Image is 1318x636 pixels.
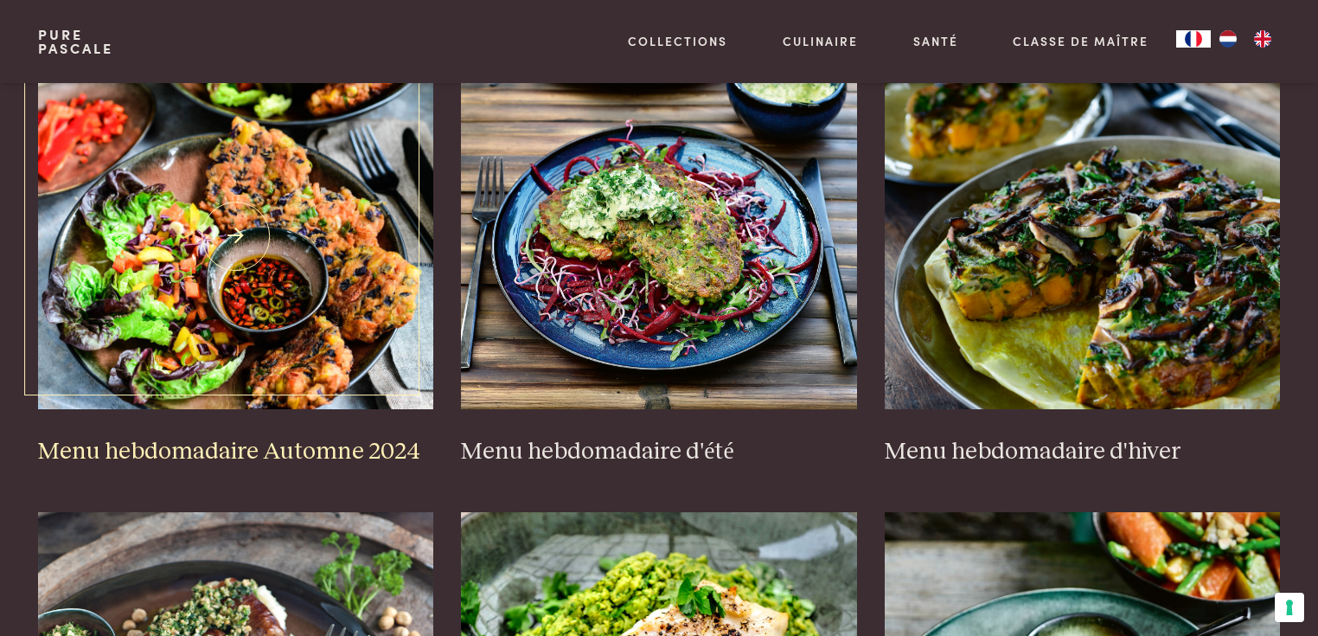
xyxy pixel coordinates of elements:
a: Menu hebdomadaire d'hiver Menu hebdomadaire d'hiver [885,63,1281,466]
button: Vos préférences en matière de consentement pour les technologies de suivi [1275,593,1304,622]
h3: Menu hebdomadaire d'été [461,437,857,467]
a: Classe de maître [1013,32,1148,50]
a: Culinaire [783,32,858,50]
a: EN [1245,30,1280,48]
a: Menu hebdomadaire d'été Menu hebdomadaire d'été [461,63,857,466]
h3: Menu hebdomadaire d'hiver [885,437,1281,467]
a: Menu hebdomadaire Automne 2024 Menu hebdomadaire Automne 2024 [38,63,434,466]
img: Menu hebdomadaire Automne 2024 [38,63,434,409]
aside: Language selected: Français [1176,30,1280,48]
a: PurePascale [38,28,113,55]
a: Santé [913,32,958,50]
img: Menu hebdomadaire d'hiver [885,63,1281,409]
div: Language [1176,30,1211,48]
a: Collections [628,32,727,50]
a: FR [1176,30,1211,48]
h3: Menu hebdomadaire Automne 2024 [38,437,434,467]
ul: Language list [1211,30,1280,48]
a: NL [1211,30,1245,48]
img: Menu hebdomadaire d'été [461,63,857,409]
